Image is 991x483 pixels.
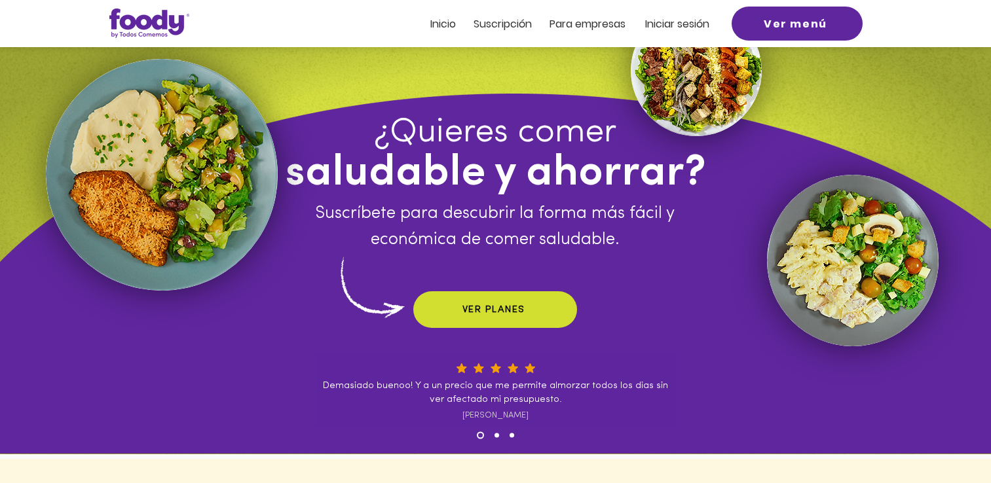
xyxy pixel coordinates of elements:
span: [PERSON_NAME] [462,411,529,420]
img: foody-tilapia parmesana.png [46,59,278,291]
a: VER PLANES [413,291,577,328]
span: Suscripción [474,16,532,31]
a: Ver menú [732,7,863,41]
a: 1th Testimonial [477,432,484,439]
span: saludable y ahorrar? [286,152,705,196]
span: Pa [550,16,562,31]
a: Iniciar sesión [645,18,709,29]
img: Logo_Foody V2.0.0 (3).png [109,9,189,38]
span: ¿Quieres comer [374,116,616,150]
span: Ver menú [764,16,827,32]
span: VER PLANES [462,305,525,315]
nav: Diapositivas [472,432,519,439]
span: Iniciar sesión [645,16,709,31]
span: Demasiado buenoo! Y a un precio que me permite almorzar todos los dias sin ver afectado mi presup... [323,381,668,404]
div: Presentación de diapositivas [316,353,676,427]
a: Suscripción [474,18,532,29]
span: Suscríbete para descubrir la forma más fácil y económica de comer saludable. [315,205,675,248]
img: foody-pollo-carbonara.png [767,175,939,346]
a: Para empresas [550,18,626,29]
a: 3er testimonial [510,433,514,438]
span: Inicio [430,16,456,31]
img: foody-ensalada-cobb.png [631,5,762,136]
span: ra empresas [562,16,626,31]
a: 2do testimonial [495,433,499,438]
a: Inicio [430,18,456,29]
